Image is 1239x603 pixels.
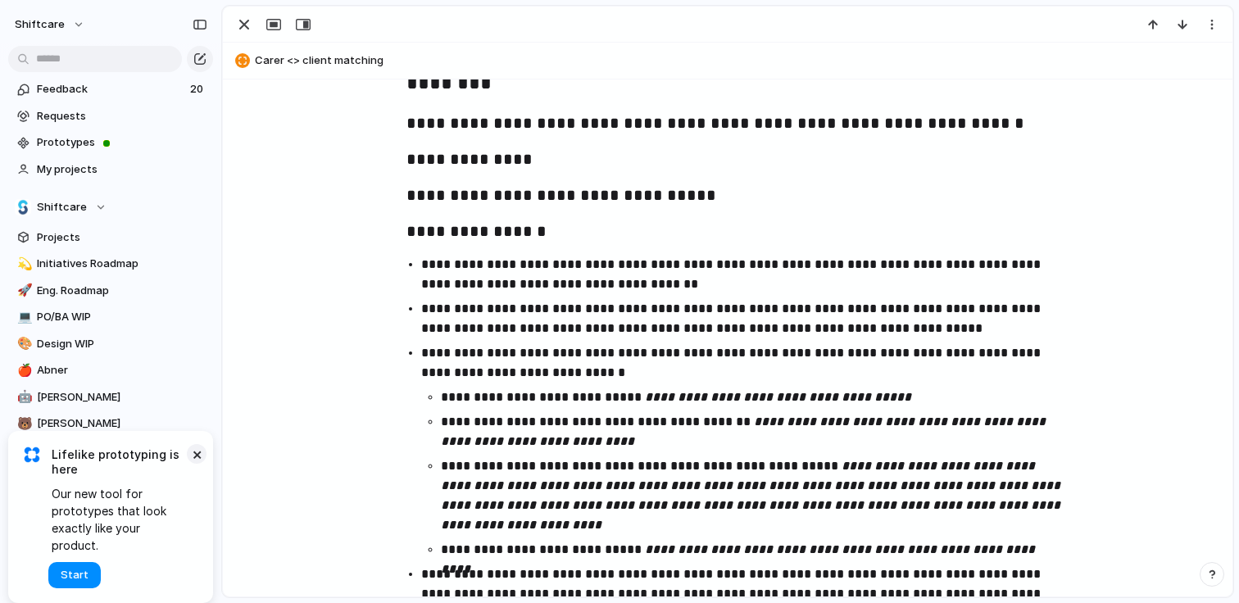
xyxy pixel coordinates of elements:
[190,81,206,97] span: 20
[52,447,188,477] span: Lifelike prototyping is here
[37,283,207,299] span: Eng. Roadmap
[8,358,213,383] a: 🍎Abner
[48,562,101,588] button: Start
[17,361,29,380] div: 🍎
[37,161,207,178] span: My projects
[15,336,31,352] button: 🎨
[15,16,65,33] span: shiftcare
[37,362,207,379] span: Abner
[37,199,87,215] span: Shiftcare
[8,104,213,129] a: Requests
[37,309,207,325] span: PO/BA WIP
[8,130,213,155] a: Prototypes
[8,157,213,182] a: My projects
[8,195,213,220] button: Shiftcare
[15,256,31,272] button: 💫
[8,385,213,410] a: 🤖[PERSON_NAME]
[61,567,88,583] span: Start
[15,389,31,406] button: 🤖
[17,281,29,300] div: 🚀
[230,48,1225,74] button: Carer <> client matching
[17,388,29,406] div: 🤖
[8,225,213,250] a: Projects
[37,415,207,432] span: [PERSON_NAME]
[17,308,29,327] div: 💻
[52,485,188,554] span: Our new tool for prototypes that look exactly like your product.
[37,229,207,246] span: Projects
[255,52,1225,69] span: Carer <> client matching
[37,336,207,352] span: Design WIP
[15,362,31,379] button: 🍎
[37,108,207,125] span: Requests
[17,255,29,274] div: 💫
[8,332,213,356] a: 🎨Design WIP
[17,415,29,433] div: 🐻
[37,134,207,151] span: Prototypes
[37,256,207,272] span: Initiatives Roadmap
[8,305,213,329] a: 💻PO/BA WIP
[8,279,213,303] a: 🚀Eng. Roadmap
[17,334,29,353] div: 🎨
[15,309,31,325] button: 💻
[187,444,206,464] button: Dismiss
[8,77,213,102] a: Feedback20
[15,415,31,432] button: 🐻
[37,389,207,406] span: [PERSON_NAME]
[8,252,213,276] a: 💫Initiatives Roadmap
[7,11,93,38] button: shiftcare
[15,283,31,299] button: 🚀
[8,411,213,436] a: 🐻[PERSON_NAME]
[37,81,185,97] span: Feedback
